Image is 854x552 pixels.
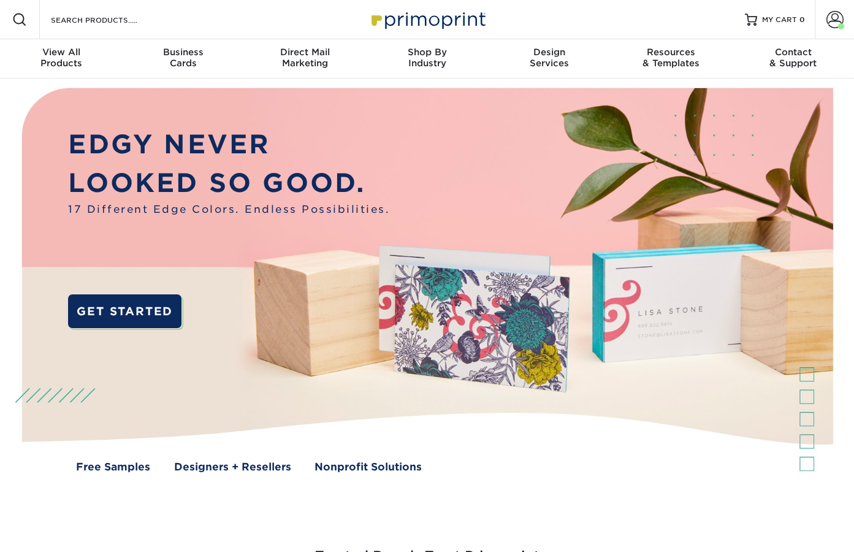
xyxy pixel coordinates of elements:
span: Direct Mail [244,47,366,58]
span: 17 Different Edge Colors. Endless Possibilities. [68,202,390,217]
span: Design [488,47,610,58]
div: & Templates [610,47,732,69]
div: Marketing [244,47,366,69]
span: Resources [610,47,732,58]
span: 0 [799,15,805,24]
a: GET STARTED [68,294,181,328]
p: EDGY NEVER [68,125,390,164]
a: BusinessCards [122,39,244,79]
a: Contact& Support [732,39,854,79]
div: Industry [366,47,488,69]
div: Cards [122,47,244,69]
a: Designers + Resellers [174,459,291,475]
img: Primoprint [366,6,489,33]
div: & Support [732,47,854,69]
p: LOOKED SO GOOD. [68,164,390,202]
span: Contact [732,47,854,58]
span: MY CART [762,15,797,25]
a: Direct MailMarketing [244,39,366,79]
div: Services [488,47,610,69]
span: Shop By [366,47,488,58]
a: Free Samples [76,459,150,475]
a: Shop ByIndustry [366,39,488,79]
input: SEARCH PRODUCTS..... [50,12,169,27]
a: Resources& Templates [610,39,732,79]
a: DesignServices [488,39,610,79]
span: Business [122,47,244,58]
a: Nonprofit Solutions [315,459,422,475]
